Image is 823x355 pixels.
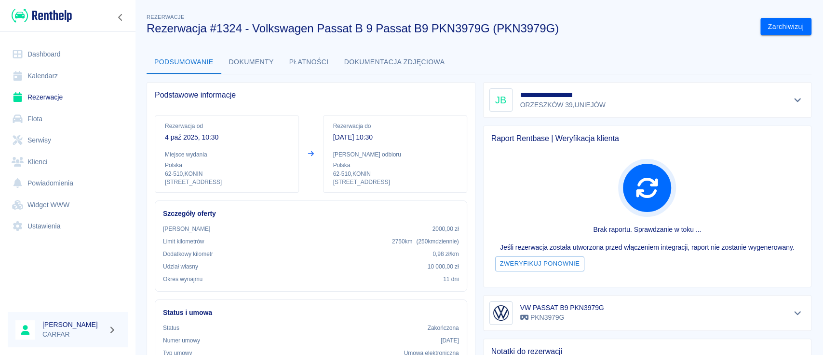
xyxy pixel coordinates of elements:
[8,108,128,130] a: Flota
[392,237,459,246] p: 2750 km
[491,303,511,323] img: Image
[520,312,604,323] p: PKN3979G
[163,336,200,345] p: Numer umowy
[8,172,128,194] a: Powiadomienia
[165,178,289,186] p: [STREET_ADDRESS]
[491,225,804,235] p: Brak raportu. Sprawdzanie w toku ...
[491,134,804,143] span: Raport Rentbase | Weryfikacja klienta
[8,194,128,216] a: Widget WWW
[163,209,459,219] h6: Szczegóły oferty
[12,8,72,24] img: Renthelp logo
[8,43,128,65] a: Dashboard
[428,262,459,271] p: 10 000,00 zł
[333,132,457,142] p: [DATE] 10:30
[163,324,179,332] p: Status
[163,225,210,233] p: [PERSON_NAME]
[432,225,459,233] p: 2000,00 zł
[8,151,128,173] a: Klienci
[165,161,289,170] p: Polska
[333,178,457,186] p: [STREET_ADDRESS]
[333,170,457,178] p: 62-510 , KONIN
[491,242,804,253] p: Jeśli rezerwacja została utworzona przed włączeniem integracji, raport nie zostanie wygenerowany.
[8,215,128,237] a: Ustawienia
[163,308,459,318] h6: Status i umowa
[441,336,459,345] p: [DATE]
[155,90,467,100] span: Podstawowe informacje
[428,324,459,332] p: Zakończona
[282,51,337,74] button: Płatności
[165,170,289,178] p: 62-510 , KONIN
[790,306,806,320] button: Pokaż szczegóły
[163,250,213,258] p: Dodatkowy kilometr
[495,256,585,271] button: Zweryfikuj ponownie
[8,129,128,151] a: Serwisy
[147,14,184,20] span: Rezerwacje
[42,320,104,329] h6: [PERSON_NAME]
[416,238,459,245] span: ( 250 km dziennie )
[165,132,289,142] p: 4 paź 2025, 10:30
[8,86,128,108] a: Rezerwacje
[163,237,204,246] p: Limit kilometrów
[489,88,513,112] div: JB
[221,51,282,74] button: Dokumenty
[432,250,459,258] p: 0,98 zł /km
[163,262,198,271] p: Udział własny
[337,51,453,74] button: Dokumentacja zdjęciowa
[163,275,202,284] p: Okres wynajmu
[147,51,221,74] button: Podsumowanie
[760,18,811,36] button: Zarchiwizuj
[113,11,128,24] button: Zwiń nawigację
[165,150,289,159] p: Miejsce wydania
[790,93,806,107] button: Pokaż szczegóły
[8,65,128,87] a: Kalendarz
[42,329,104,340] p: CARFAR
[443,275,459,284] p: 11 dni
[333,161,457,170] p: Polska
[520,303,604,312] h6: VW PASSAT B9 PKN3979G
[520,100,607,110] p: ORZESZKÓW 39 , UNIEJÓW
[8,8,72,24] a: Renthelp logo
[165,122,289,130] p: Rezerwacja od
[333,122,457,130] p: Rezerwacja do
[333,150,457,159] p: [PERSON_NAME] odbioru
[147,22,753,35] h3: Rezerwacja #1324 - Volkswagen Passat B 9 Passat B9 PKN3979G (PKN3979G)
